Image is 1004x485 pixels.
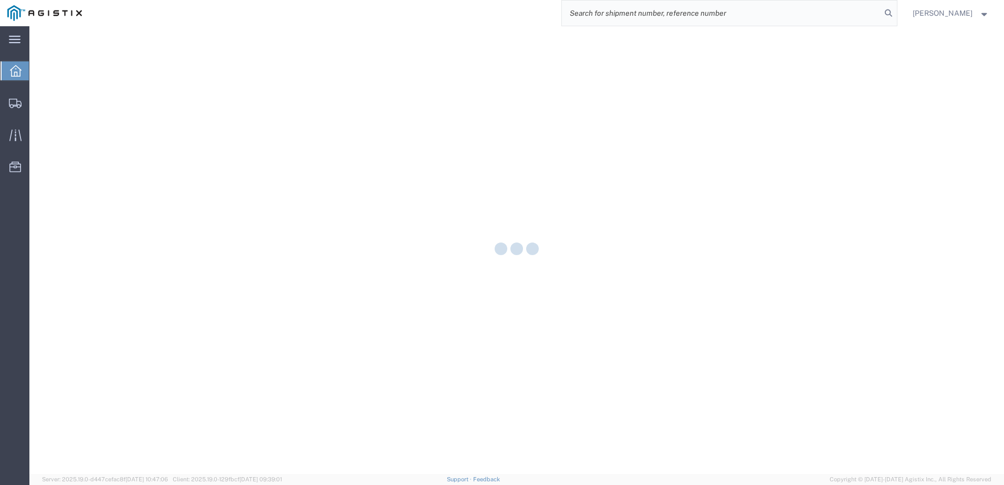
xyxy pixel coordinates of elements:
[473,476,500,482] a: Feedback
[912,7,990,19] button: [PERSON_NAME]
[125,476,168,482] span: [DATE] 10:47:06
[173,476,282,482] span: Client: 2025.19.0-129fbcf
[562,1,881,26] input: Search for shipment number, reference number
[239,476,282,482] span: [DATE] 09:39:01
[42,476,168,482] span: Server: 2025.19.0-d447cefac8f
[830,475,991,484] span: Copyright © [DATE]-[DATE] Agistix Inc., All Rights Reserved
[447,476,473,482] a: Support
[7,5,82,21] img: logo
[913,7,972,19] span: Justin Chao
